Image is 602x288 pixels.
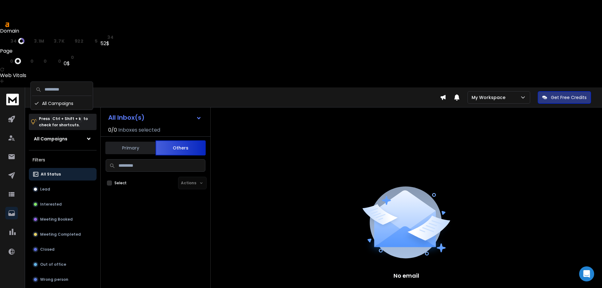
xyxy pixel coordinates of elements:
p: My Workspace [472,94,508,101]
p: Meeting Completed [40,232,81,237]
span: 34 [10,39,17,44]
button: Primary [105,141,156,155]
h1: All Inbox(s) [108,114,145,121]
span: st [64,55,69,60]
span: 0 [71,55,74,60]
span: 922 [75,39,84,44]
h3: Inboxes selected [118,126,160,134]
p: Closed [40,247,55,252]
div: 0$ [64,60,74,67]
p: No email [393,271,419,280]
button: Others [156,140,206,155]
p: Meeting Booked [40,217,73,222]
p: Wrong person [40,277,68,282]
span: kw [49,59,56,64]
p: Lead [40,187,50,192]
span: 0 [58,59,61,64]
span: Ctrl + Shift + k [51,115,82,122]
span: rp [24,59,29,64]
span: 3.1M [34,39,45,44]
div: All Campaigns [32,98,92,108]
span: dr [3,39,9,44]
h1: All Campaigns [34,136,67,142]
p: Press to check for shortcuts. [39,116,88,128]
span: 5 [95,39,98,44]
span: 34 [107,35,114,40]
p: Interested [40,202,62,207]
p: Get Free Credits [551,94,587,101]
span: ar [27,39,33,44]
span: st [100,35,106,40]
p: Out of office [40,262,66,267]
span: kw [86,39,93,44]
span: 0 [30,59,34,64]
span: rd [67,39,73,44]
div: 52$ [100,40,114,47]
label: Select [114,181,127,186]
h3: Filters [29,155,97,164]
span: ur [3,59,9,64]
span: 0 [44,59,47,64]
h1: Onebox [36,94,440,101]
div: Open Intercom Messenger [579,266,594,281]
img: logo [6,94,19,105]
span: 0 / 0 [108,126,117,134]
span: rp [47,39,52,44]
span: 0 [10,59,13,64]
p: All Status [41,172,61,177]
span: rd [36,59,42,64]
span: 3.7K [54,39,65,44]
